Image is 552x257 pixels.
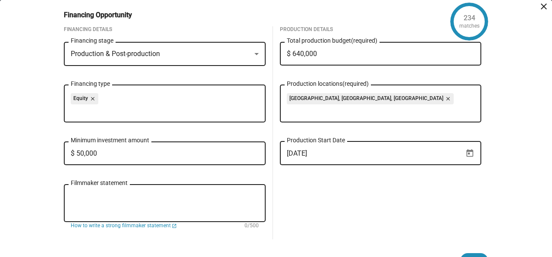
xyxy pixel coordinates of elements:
span: How to write a strong filmmaker statement [71,223,171,229]
button: Open calendar [462,146,477,161]
div: Production Details [280,26,482,33]
mat-chip: Equity [71,93,98,104]
a: How to write a strong filmmaker statement [71,223,177,229]
mat-icon: close [88,95,96,103]
mat-icon: close [443,95,451,103]
span: Production & Post-production [71,50,160,58]
mat-icon: launch [172,223,177,229]
mat-chip: [GEOGRAPHIC_DATA], [GEOGRAPHIC_DATA], [GEOGRAPHIC_DATA] [287,93,454,104]
mat-icon: close [539,1,549,12]
div: 234 [464,13,475,22]
div: matches [459,23,480,30]
div: Financing Details [64,26,266,33]
h3: Financing Opportunity [64,10,144,19]
mat-hint: 0/500 [245,223,259,229]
